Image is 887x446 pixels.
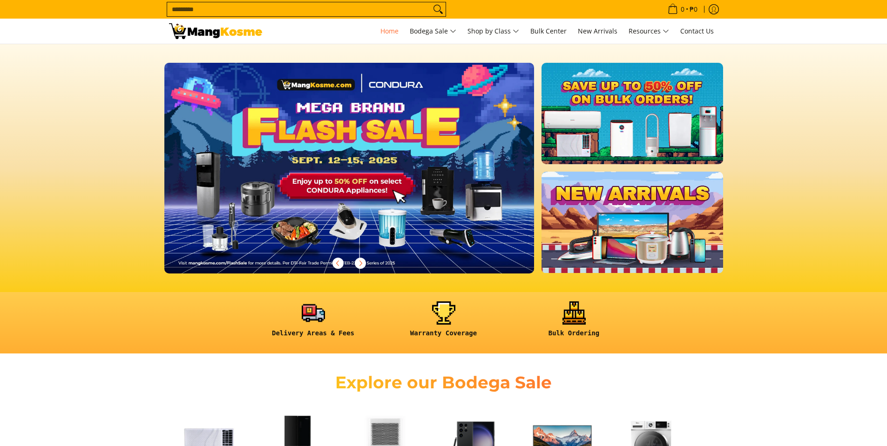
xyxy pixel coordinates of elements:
a: Shop by Class [463,19,524,44]
span: • [665,4,700,14]
button: Search [431,2,446,16]
span: Bulk Center [530,27,567,35]
a: <h6><strong>Bulk Ordering</strong></h6> [514,301,635,345]
span: Shop by Class [467,26,519,37]
span: ₱0 [688,6,699,13]
span: 0 [679,6,686,13]
nav: Main Menu [271,19,718,44]
a: New Arrivals [573,19,622,44]
img: Desktop homepage 29339654 2507 42fb b9ff a0650d39e9ed [164,63,535,273]
h2: Explore our Bodega Sale [309,372,579,393]
a: Bulk Center [526,19,571,44]
a: <h6><strong>Warranty Coverage</strong></h6> [383,301,504,345]
a: Resources [624,19,674,44]
span: Bodega Sale [410,26,456,37]
a: <h6><strong>Delivery Areas & Fees</strong></h6> [253,301,374,345]
span: Home [380,27,399,35]
span: Resources [629,26,669,37]
a: Home [376,19,403,44]
button: Previous [328,253,348,273]
a: Bodega Sale [405,19,461,44]
span: Contact Us [680,27,714,35]
a: Contact Us [676,19,718,44]
button: Next [350,253,371,273]
img: Mang Kosme: Your Home Appliances Warehouse Sale Partner! [169,23,262,39]
span: New Arrivals [578,27,617,35]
